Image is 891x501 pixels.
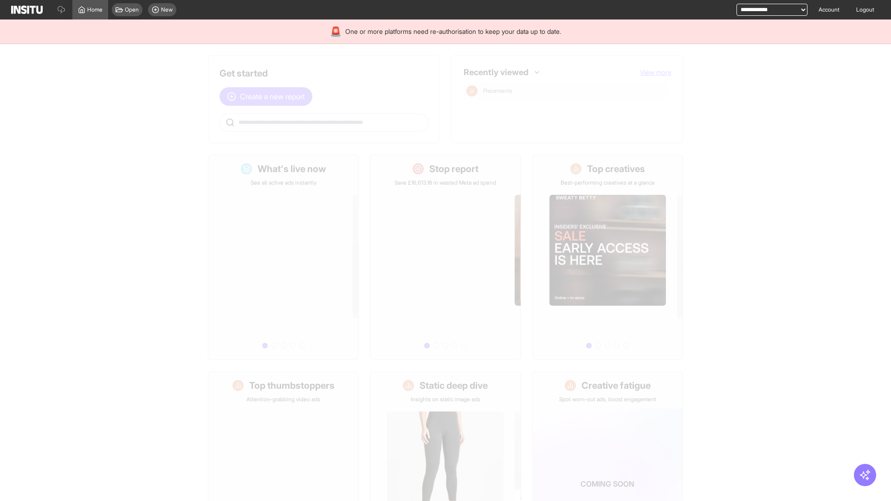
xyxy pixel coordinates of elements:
span: Home [87,6,103,13]
span: Open [125,6,139,13]
div: 🚨 [330,25,342,38]
span: New [161,6,173,13]
img: Logo [11,6,43,14]
span: One or more platforms need re-authorisation to keep your data up to date. [345,27,561,36]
